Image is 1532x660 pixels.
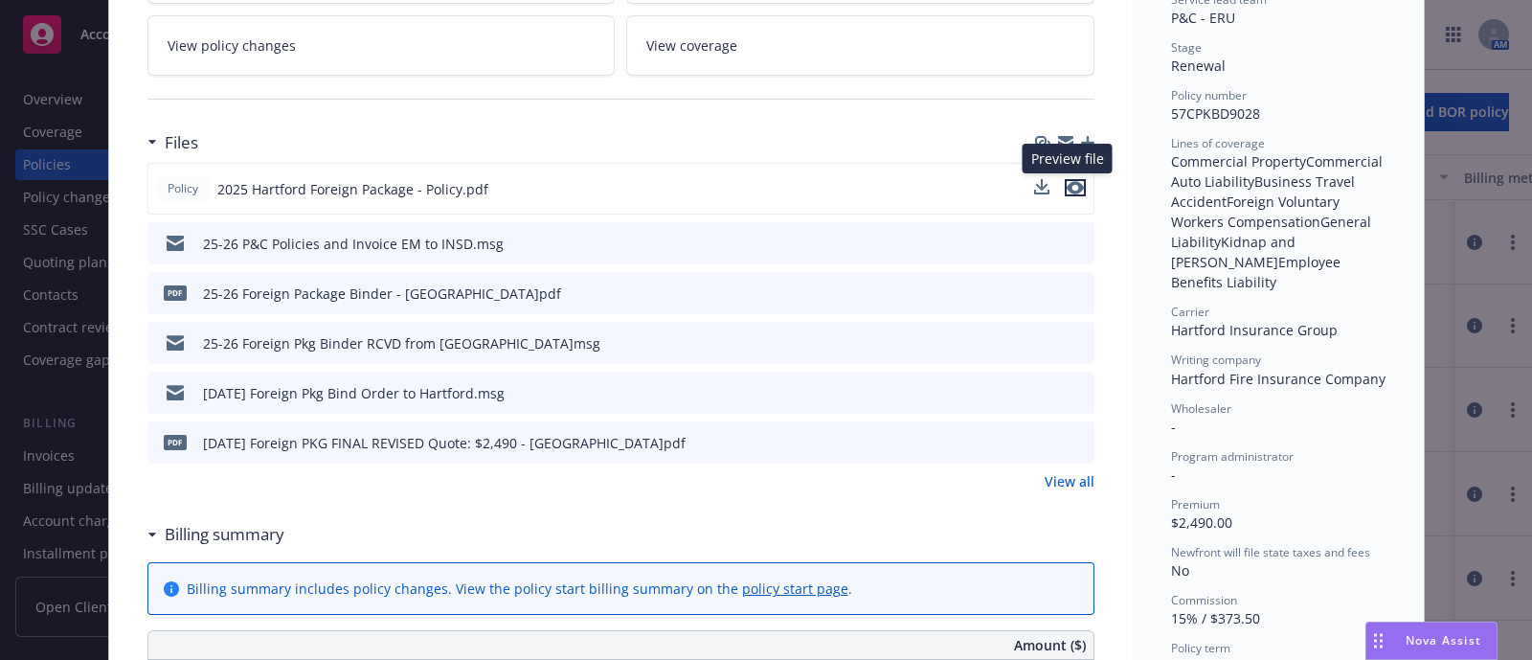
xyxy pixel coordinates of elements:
span: Writing company [1171,352,1261,368]
span: Lines of coverage [1171,135,1265,151]
span: Policy term [1171,640,1230,656]
span: Policy number [1171,87,1247,103]
span: Commercial Property [1171,152,1306,171]
div: Preview file [1023,144,1113,173]
button: preview file [1070,433,1087,453]
span: Kidnap and [PERSON_NAME] [1171,233,1299,271]
button: preview file [1070,234,1087,254]
span: 2025 Hartford Foreign Package - Policy.pdf [217,179,488,199]
button: preview file [1065,179,1086,196]
div: 25-26 Foreign Pkg Binder RCVD from [GEOGRAPHIC_DATA]msg [203,333,600,353]
span: 15% / $373.50 [1171,609,1260,627]
a: View coverage [626,15,1094,76]
span: View coverage [646,35,737,56]
span: Foreign Voluntary Workers Compensation [1171,193,1343,231]
span: Program administrator [1171,448,1294,465]
span: $2,490.00 [1171,513,1232,532]
button: Nova Assist [1365,622,1498,660]
div: [DATE] Foreign PKG FINAL REVISED Quote: $2,490 - [GEOGRAPHIC_DATA]pdf [203,433,686,453]
h3: Billing summary [165,522,284,547]
span: - [1171,466,1176,484]
span: Renewal [1171,57,1226,75]
span: Hartford Insurance Group [1171,321,1338,339]
span: Stage [1171,39,1202,56]
span: Policy [164,180,202,197]
span: Newfront will file state taxes and fees [1171,544,1370,560]
button: download file [1034,179,1049,199]
button: download file [1039,234,1054,254]
span: 57CPKBD9028 [1171,104,1260,123]
button: download file [1034,179,1049,194]
span: Premium [1171,496,1220,512]
span: pdf [164,435,187,449]
span: No [1171,561,1189,580]
span: Wholesaler [1171,400,1231,417]
button: download file [1039,433,1054,453]
div: 25-26 Foreign Package Binder - [GEOGRAPHIC_DATA]pdf [203,284,561,304]
a: View all [1045,471,1094,491]
button: download file [1039,383,1054,403]
div: 25-26 P&C Policies and Invoice EM to INSD.msg [203,234,504,254]
div: Billing summary [147,522,284,547]
div: Drag to move [1366,623,1390,659]
span: General Liability [1171,213,1375,251]
div: Files [147,130,198,155]
h3: Files [165,130,198,155]
span: Business Travel Accident [1171,172,1359,211]
button: preview file [1065,179,1086,199]
span: - [1171,418,1176,436]
div: [DATE] Foreign Pkg Bind Order to Hartford.msg [203,383,505,403]
div: Billing summary includes policy changes. View the policy start billing summary on the . [187,579,852,599]
a: View policy changes [147,15,616,76]
button: preview file [1070,333,1087,353]
span: Commercial Auto Liability [1171,152,1386,191]
span: Hartford Fire Insurance Company [1171,370,1386,388]
span: pdf [164,285,187,300]
button: download file [1039,333,1054,353]
button: preview file [1070,284,1087,304]
span: Amount ($) [1014,635,1086,655]
button: download file [1039,284,1054,304]
span: Carrier [1171,304,1209,320]
span: Employee Benefits Liability [1171,253,1344,291]
button: preview file [1070,383,1087,403]
a: policy start page [742,580,848,598]
span: Nova Assist [1406,632,1481,649]
span: Commission [1171,592,1237,608]
span: P&C - ERU [1171,9,1235,27]
span: View policy changes [168,35,296,56]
